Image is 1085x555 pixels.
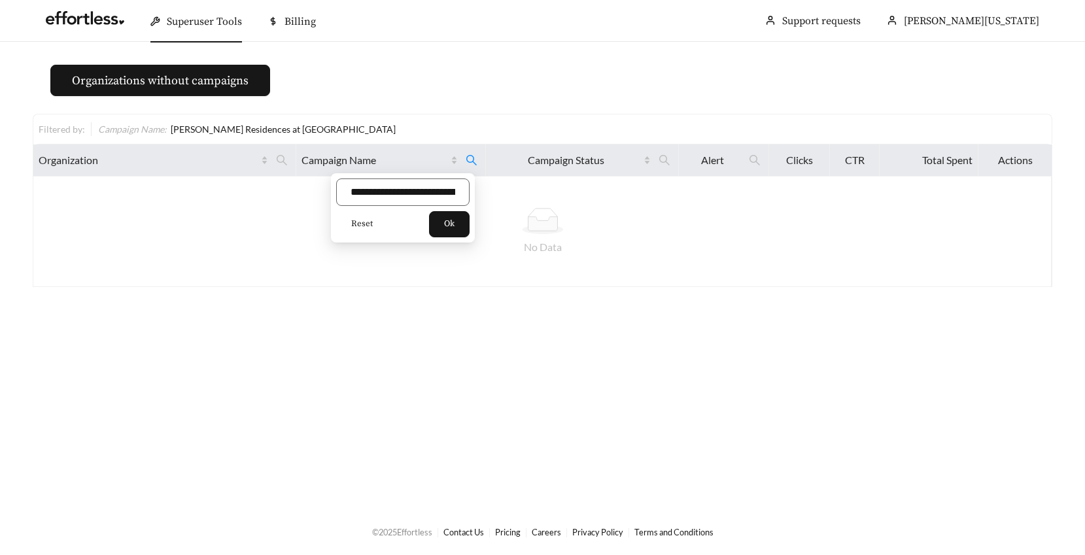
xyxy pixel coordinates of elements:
[372,527,432,537] span: © 2025 Effortless
[98,124,167,135] span: Campaign Name :
[39,122,91,136] div: Filtered by:
[653,150,676,171] span: search
[167,15,242,28] span: Superuser Tools
[532,527,561,537] a: Careers
[830,144,880,177] th: CTR
[171,124,396,135] span: [PERSON_NAME] Residences at [GEOGRAPHIC_DATA]
[744,150,766,171] span: search
[50,65,270,96] button: Organizations without campaigns
[460,150,483,171] span: search
[782,14,861,27] a: Support requests
[271,150,293,171] span: search
[336,211,388,237] button: Reset
[43,239,1042,255] div: No Data
[429,211,470,237] button: Ok
[39,152,258,168] span: Organization
[351,218,373,231] span: Reset
[444,218,455,231] span: Ok
[659,154,670,166] span: search
[769,144,830,177] th: Clicks
[72,72,249,90] span: Organizations without campaigns
[749,154,761,166] span: search
[572,527,623,537] a: Privacy Policy
[443,527,484,537] a: Contact Us
[978,144,1052,177] th: Actions
[904,14,1039,27] span: [PERSON_NAME][US_STATE]
[634,527,714,537] a: Terms and Conditions
[276,154,288,166] span: search
[684,152,741,168] span: Alert
[466,154,477,166] span: search
[301,152,448,168] span: Campaign Name
[284,15,316,28] span: Billing
[880,144,978,177] th: Total Spent
[491,152,641,168] span: Campaign Status
[495,527,521,537] a: Pricing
